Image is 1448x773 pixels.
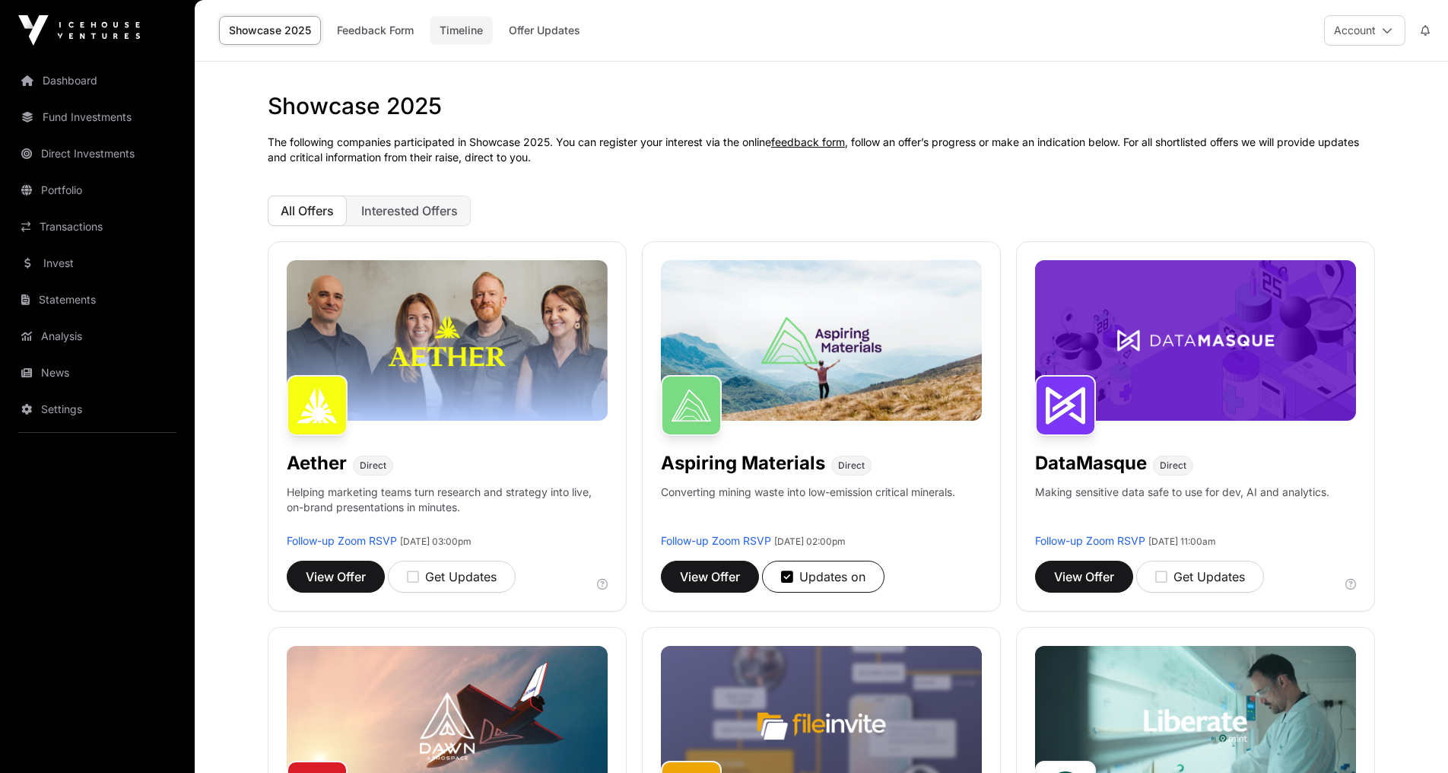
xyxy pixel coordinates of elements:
[499,16,590,45] a: Offer Updates
[661,375,722,436] img: Aspiring Materials
[661,561,759,593] button: View Offer
[1372,700,1448,773] iframe: Chat Widget
[12,393,183,426] a: Settings
[287,485,608,533] p: Helping marketing teams turn research and strategy into live, on-brand presentations in minutes.
[281,203,334,218] span: All Offers
[1035,561,1133,593] button: View Offer
[287,451,347,476] h1: Aether
[1035,375,1096,436] img: DataMasque
[1324,15,1405,46] button: Account
[360,460,386,472] span: Direct
[762,561,884,593] button: Updates on
[661,534,771,547] a: Follow-up Zoom RSVP
[287,561,385,593] button: View Offer
[287,260,608,421] img: Aether-Banner.jpg
[12,320,183,353] a: Analysis
[12,173,183,207] a: Portfolio
[680,568,740,586] span: View Offer
[306,568,366,586] span: View Offer
[287,375,348,436] img: Aether
[400,536,472,547] span: [DATE] 03:00pm
[268,135,1375,165] p: The following companies participated in Showcase 2025. You can register your interest via the onl...
[219,16,321,45] a: Showcase 2025
[1035,534,1145,547] a: Follow-up Zoom RSVP
[1148,536,1216,547] span: [DATE] 11:00am
[12,64,183,97] a: Dashboard
[12,247,183,280] a: Invest
[388,561,516,593] button: Get Updates
[12,356,183,390] a: News
[1035,260,1356,421] img: DataMasque-Banner.jpg
[12,210,183,243] a: Transactions
[348,196,471,226] button: Interested Offers
[361,203,458,218] span: Interested Offers
[268,196,347,226] button: All Offers
[1054,568,1114,586] span: View Offer
[774,536,846,547] span: [DATE] 02:00pm
[287,534,397,547] a: Follow-up Zoom RSVP
[407,568,497,586] div: Get Updates
[1160,460,1186,472] span: Direct
[838,460,865,472] span: Direct
[1035,485,1329,533] p: Making sensitive data safe to use for dev, AI and analytics.
[771,135,845,148] a: feedback form
[661,260,982,421] img: Aspiring-Banner.jpg
[430,16,493,45] a: Timeline
[1035,451,1147,476] h1: DataMasque
[1136,561,1264,593] button: Get Updates
[18,15,140,46] img: Icehouse Ventures Logo
[12,283,183,317] a: Statements
[661,451,825,476] h1: Aspiring Materials
[327,16,424,45] a: Feedback Form
[661,485,955,533] p: Converting mining waste into low-emission critical minerals.
[781,568,865,586] div: Updates on
[1155,568,1245,586] div: Get Updates
[12,100,183,134] a: Fund Investments
[12,137,183,170] a: Direct Investments
[268,92,1375,119] h1: Showcase 2025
